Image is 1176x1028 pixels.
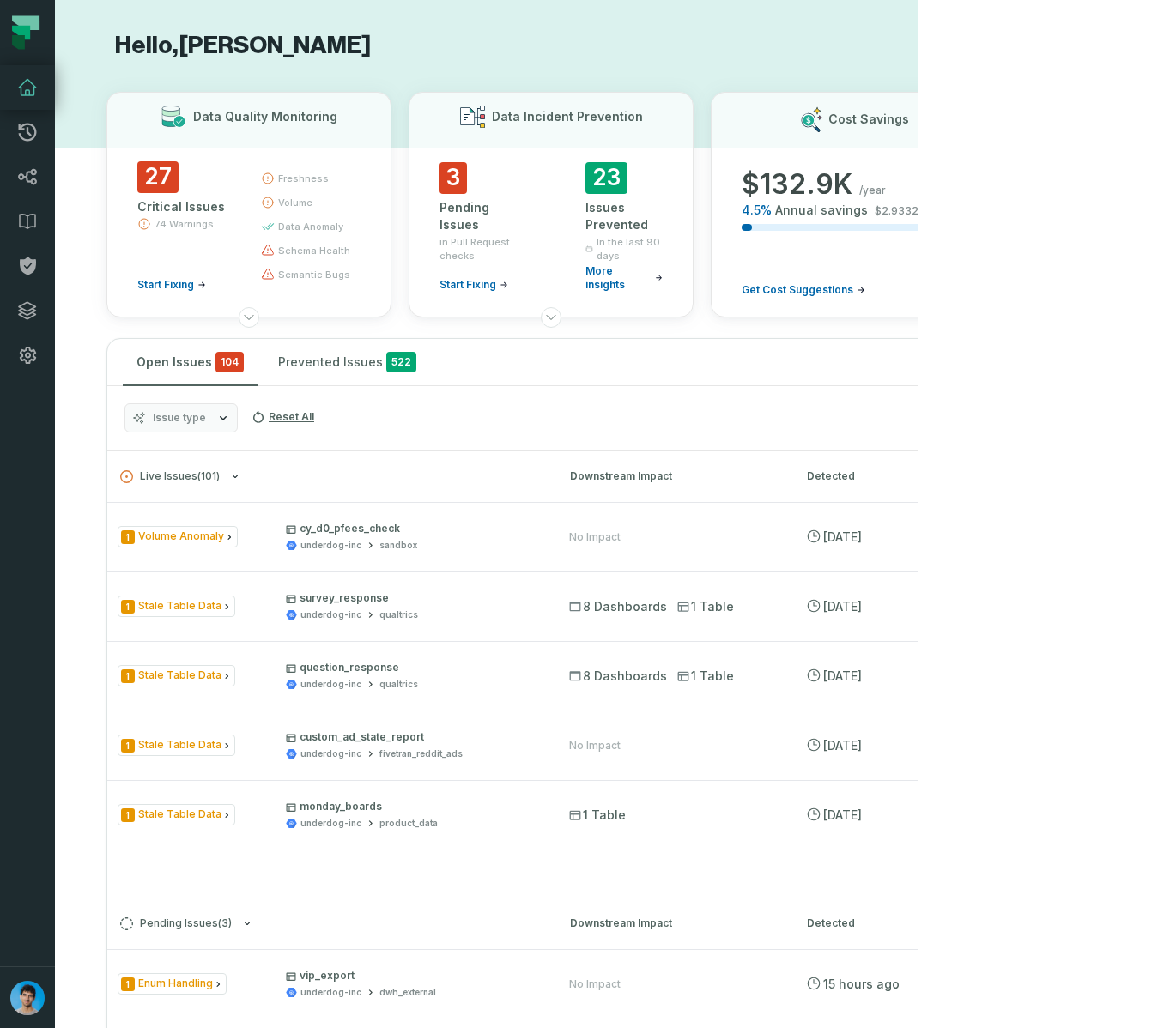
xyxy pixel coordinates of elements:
[828,111,909,128] h3: Cost Savings
[775,202,868,219] span: Annual savings
[286,730,538,744] p: custom_ad_state_report
[137,161,179,193] span: 27
[386,352,416,372] span: 522
[823,668,862,683] relative-time: Aug 31, 2025, 7:26 AM GMT+3
[118,596,235,617] span: Issue Type
[597,235,663,263] span: In the last 90 days
[118,665,235,686] span: Issue Type
[123,339,258,385] button: Open Issues
[742,283,865,297] a: Get Cost Suggestions
[121,977,135,991] span: Severity
[823,599,862,614] relative-time: Aug 31, 2025, 7:26 AM GMT+3
[379,608,418,621] div: qualtrics
[286,969,538,983] p: vip_export
[300,539,361,552] div: underdog-inc
[742,283,853,297] span: Get Cost Suggestions
[300,747,361,760] div: underdog-inc
[118,526,238,547] span: Issue Type
[278,196,312,209] span: volume
[264,339,430,385] button: Prevented Issues
[106,92,391,317] button: Data Quality Monitoring27Critical Issues74 WarningsStart Fixingfreshnessvolumedata anomalyschema ...
[300,678,361,691] div: underdog-inc
[155,217,214,231] span: 74 Warnings
[215,352,244,372] span: critical issues and errors combined
[711,92,996,317] button: Cost Savings$132.9K/year4.5%Annual savings$2.9332M/yearGet Cost Suggestions
[137,278,194,292] span: Start Fixing
[875,204,955,218] span: $ 2.9332M /year
[379,678,418,691] div: qualtrics
[286,591,538,605] p: survey_response
[379,986,436,999] div: dwh_external
[137,278,206,292] a: Start Fixing
[379,539,417,552] div: sandbox
[439,199,517,233] div: Pending Issues
[120,917,232,930] span: Pending Issues ( 3 )
[121,808,135,822] span: Severity
[120,470,220,483] span: Live Issues ( 101 )
[437,355,1164,370] div: Show Muted
[121,669,135,683] span: Severity
[742,167,852,202] span: $ 132.9K
[120,470,539,483] button: Live Issues(101)
[137,198,230,215] div: Critical Issues
[439,278,508,292] a: Start Fixing
[300,817,361,830] div: underdog-inc
[569,598,667,615] span: 8 Dashboards
[570,469,776,484] div: Downstream Impact
[807,916,910,931] div: Detected
[121,739,135,753] span: Severity
[585,264,663,292] a: More insights
[492,108,643,125] h3: Data Incident Prevention
[118,973,227,995] span: Issue Type
[278,220,343,233] span: data anomaly
[585,162,627,194] span: 23
[859,184,886,197] span: /year
[278,268,350,281] span: semantic bugs
[124,403,238,432] button: Issue type
[439,235,517,263] span: in Pull Request checks
[286,800,538,813] p: monday_boards
[286,522,538,535] p: cy_d0_pfees_check
[379,747,463,760] div: fivetran_reddit_ads
[823,738,862,753] relative-time: Aug 31, 2025, 7:26 AM GMT+3
[807,469,910,484] div: Detected
[823,529,862,544] relative-time: Aug 31, 2025, 7:26 AM GMT+3
[570,916,776,931] div: Downstream Impact
[569,530,621,544] div: No Impact
[300,608,361,621] div: underdog-inc
[118,804,235,825] span: Issue Type
[742,202,772,219] span: 4.5 %
[106,31,867,61] h1: Hello, [PERSON_NAME]
[10,981,45,1015] img: avatar of Omri Ildis
[278,244,350,257] span: schema health
[569,739,621,753] div: No Impact
[677,668,734,685] span: 1 Table
[569,807,626,824] span: 1 Table
[823,807,862,822] relative-time: Aug 31, 2025, 7:26 AM GMT+3
[153,411,206,425] span: Issue type
[193,108,337,125] h3: Data Quality Monitoring
[439,278,496,292] span: Start Fixing
[245,403,321,431] button: Reset All
[120,917,539,930] button: Pending Issues(3)
[300,986,361,999] div: underdog-inc
[585,199,663,233] div: Issues Prevented
[439,162,467,194] span: 3
[823,977,900,991] relative-time: Aug 31, 2025, 8:17 PM GMT+3
[569,977,621,991] div: No Impact
[379,817,438,830] div: product_data
[121,530,135,544] span: Severity
[118,735,235,756] span: Issue Type
[409,92,694,317] button: Data Incident Prevention3Pending Issuesin Pull Request checksStart Fixing23Issues PreventedIn the...
[278,172,329,185] span: freshness
[677,598,734,615] span: 1 Table
[585,264,652,292] span: More insights
[569,668,667,685] span: 8 Dashboards
[286,661,538,674] p: question_response
[121,600,135,614] span: Severity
